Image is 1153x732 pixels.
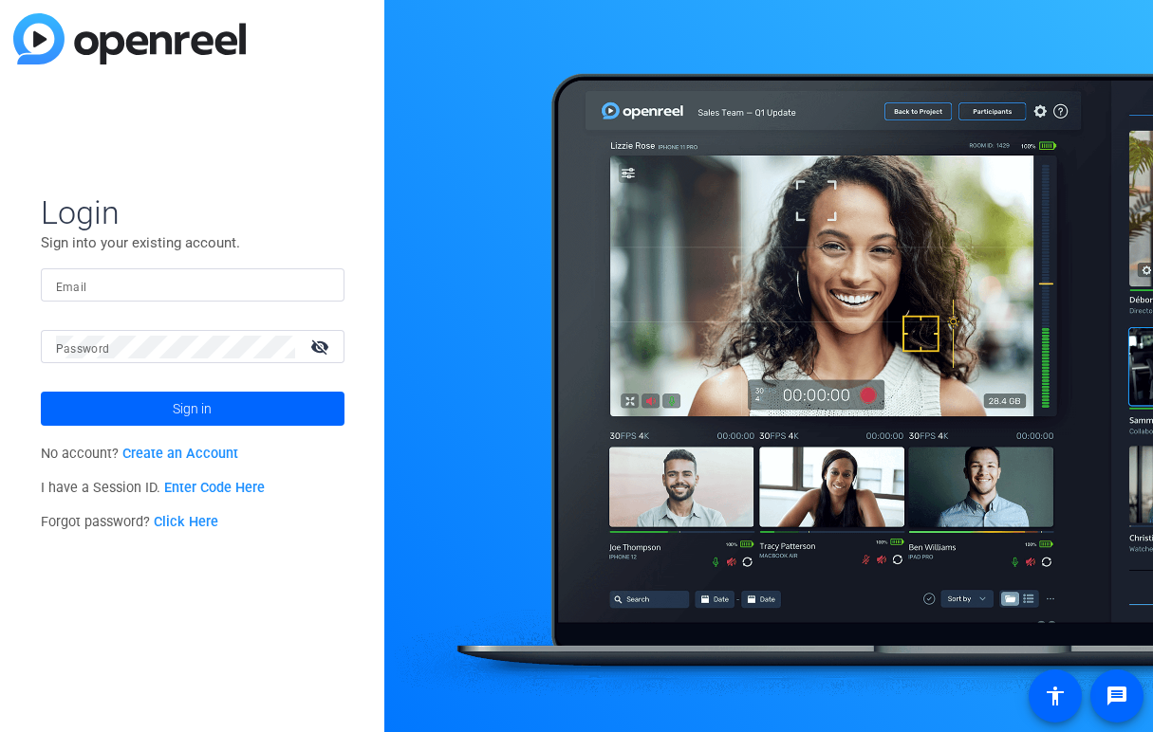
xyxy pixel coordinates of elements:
a: Click Here [154,514,218,530]
input: Enter Email Address [56,274,329,297]
a: Enter Code Here [164,480,265,496]
p: Sign into your existing account. [41,232,344,253]
mat-icon: message [1106,685,1128,707]
button: Sign in [41,392,344,426]
mat-label: Password [56,342,110,356]
span: Login [41,192,344,232]
mat-icon: accessibility [1044,685,1067,707]
mat-icon: visibility_off [299,333,344,360]
span: Sign in [173,385,212,432]
img: blue-gradient.svg [13,13,246,64]
a: Create an Account [122,446,238,462]
span: Forgot password? [41,514,219,530]
span: I have a Session ID. [41,480,266,496]
span: No account? [41,446,239,462]
mat-label: Email [56,281,87,294]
